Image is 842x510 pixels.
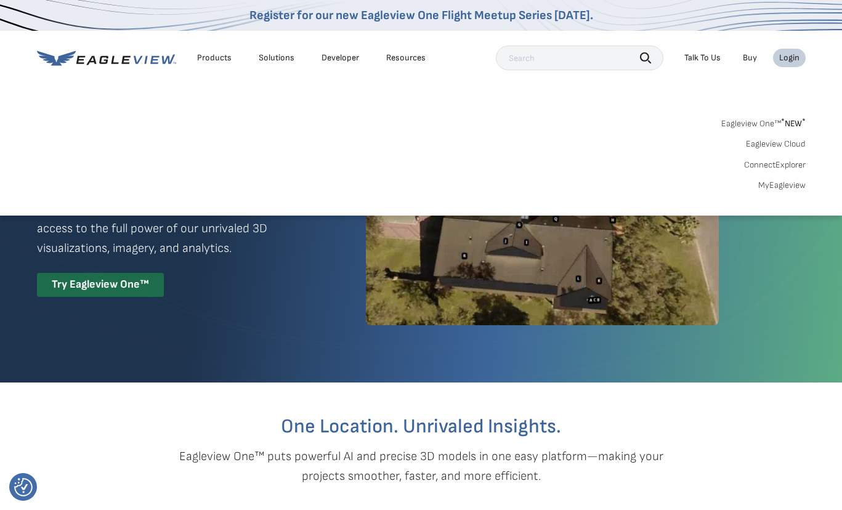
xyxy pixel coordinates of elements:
[14,478,33,496] img: Revisit consent button
[46,417,796,437] h2: One Location. Unrivaled Insights.
[37,273,164,297] div: Try Eagleview One™
[721,115,806,129] a: Eagleview One™*NEW*
[386,52,426,63] div: Resources
[743,52,757,63] a: Buy
[197,52,232,63] div: Products
[684,52,721,63] div: Talk To Us
[37,199,322,258] p: A premium digital experience that provides seamless access to the full power of our unrivaled 3D ...
[746,139,806,150] a: Eagleview Cloud
[322,52,359,63] a: Developer
[758,180,806,191] a: MyEagleview
[158,447,685,486] p: Eagleview One™ puts powerful AI and precise 3D models in one easy platform—making your projects s...
[744,160,806,171] a: ConnectExplorer
[249,8,593,23] a: Register for our new Eagleview One Flight Meetup Series [DATE].
[781,118,806,129] span: NEW
[14,478,33,496] button: Consent Preferences
[259,52,294,63] div: Solutions
[779,52,799,63] div: Login
[496,46,663,70] input: Search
